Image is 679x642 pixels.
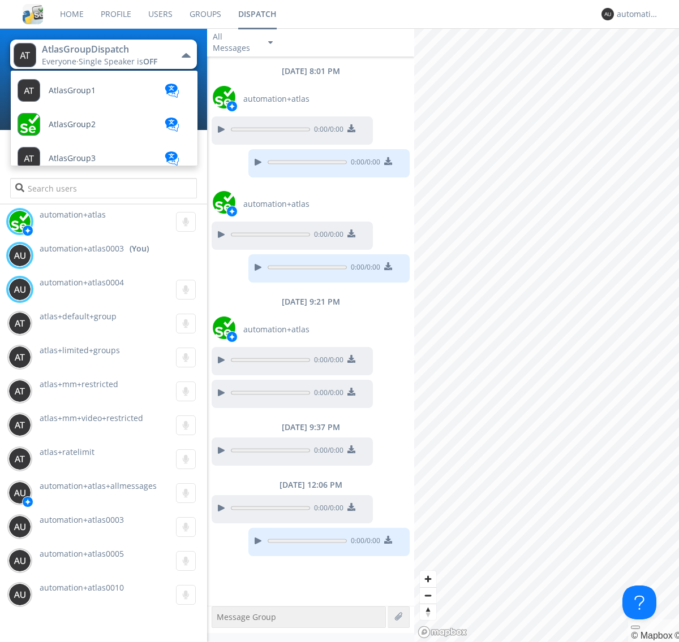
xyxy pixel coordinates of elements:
span: 0:00 / 0:00 [347,536,380,548]
span: OFF [143,56,157,67]
span: automation+atlas0004 [40,277,124,288]
span: automation+atlas0003 [40,514,124,525]
img: download media button [347,503,355,511]
img: 373638.png [8,278,31,301]
img: 373638.png [8,583,31,606]
img: d2d01cd9b4174d08988066c6d424eccd [213,316,235,339]
img: download media button [384,262,392,270]
img: 373638.png [8,549,31,572]
button: Toggle attribution [631,626,640,629]
img: 373638.png [8,448,31,470]
div: automation+atlas0003 [617,8,659,20]
img: d2d01cd9b4174d08988066c6d424eccd [213,86,235,109]
img: 373638.png [8,414,31,436]
img: caret-down-sm.svg [268,41,273,44]
span: 0:00 / 0:00 [347,262,380,275]
img: download media button [347,229,355,237]
span: 0:00 / 0:00 [310,445,343,458]
img: 373638.png [8,515,31,538]
span: automation+atlas0005 [40,548,124,559]
span: 0:00 / 0:00 [347,157,380,170]
span: 0:00 / 0:00 [310,355,343,367]
img: 373638.png [8,312,31,335]
img: d2d01cd9b4174d08988066c6d424eccd [8,210,31,233]
span: automation+atlas0003 [40,243,124,254]
img: 373638.png [14,43,36,67]
span: atlas+mm+video+restricted [40,413,143,423]
span: automation+atlas [243,324,310,335]
div: All Messages [213,31,258,54]
div: Everyone · [42,56,169,67]
img: 373638.png [8,244,31,267]
span: AtlasGroup1 [49,86,96,95]
span: automation+atlas [243,93,310,105]
a: Mapbox [631,631,672,640]
div: AtlasGroupDispatch [42,43,169,56]
span: atlas+default+group [40,311,117,322]
img: 373638.png [8,380,31,402]
div: [DATE] 9:37 PM [207,422,414,433]
img: download media button [384,536,392,544]
span: AtlasGroup2 [49,120,96,129]
ul: AtlasGroupDispatchEveryone·Single Speaker isOFF [10,70,198,166]
div: [DATE] 12:06 PM [207,479,414,491]
div: (You) [130,243,149,254]
img: d2d01cd9b4174d08988066c6d424eccd [213,191,235,214]
button: AtlasGroupDispatchEveryone·Single Speaker isOFF [10,40,196,69]
span: automation+atlas [243,198,310,210]
img: download media button [347,445,355,453]
img: 373638.png [8,346,31,368]
img: download media button [347,124,355,132]
span: Single Speaker is [79,56,157,67]
span: 0:00 / 0:00 [310,388,343,400]
img: translation-blue.svg [164,118,181,132]
a: Mapbox logo [418,626,467,639]
span: 0:00 / 0:00 [310,503,343,515]
img: 373638.png [8,481,31,504]
span: atlas+ratelimit [40,446,94,457]
button: Zoom out [420,587,436,604]
input: Search users [10,178,196,198]
img: download media button [384,157,392,165]
img: 373638.png [601,8,614,20]
button: Zoom in [420,571,436,587]
span: AtlasGroup3 [49,154,96,163]
span: automation+atlas+allmessages [40,480,157,491]
span: atlas+limited+groups [40,345,120,355]
img: download media button [347,388,355,396]
span: 0:00 / 0:00 [310,124,343,137]
span: automation+atlas [40,209,106,220]
button: Reset bearing to north [420,604,436,620]
span: atlas+mm+restricted [40,379,118,389]
img: cddb5a64eb264b2086981ab96f4c1ba7 [23,4,43,24]
img: translation-blue.svg [164,84,181,98]
img: translation-blue.svg [164,151,181,166]
span: automation+atlas0010 [40,582,124,593]
img: download media button [347,355,355,363]
div: [DATE] 8:01 PM [207,66,414,77]
div: [DATE] 9:21 PM [207,296,414,307]
span: Reset bearing to north [420,604,436,620]
span: 0:00 / 0:00 [310,229,343,242]
iframe: Toggle Customer Support [622,585,656,619]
